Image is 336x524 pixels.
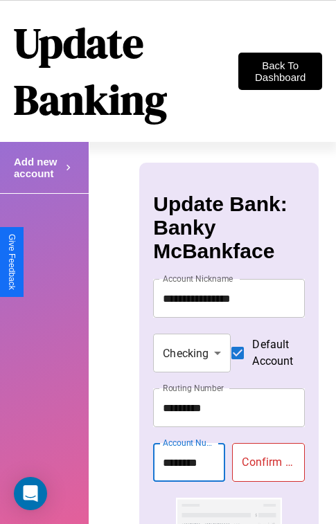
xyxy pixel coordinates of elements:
[163,273,233,284] label: Account Nickname
[252,336,293,370] span: Default Account
[153,334,231,372] div: Checking
[14,477,47,510] div: Open Intercom Messenger
[153,192,304,263] h3: Update Bank: Banky McBankface
[7,234,17,290] div: Give Feedback
[163,437,218,449] label: Account Number
[14,156,62,179] h4: Add new account
[238,53,322,90] button: Back To Dashboard
[14,15,238,128] h1: Update Banking
[163,382,224,394] label: Routing Number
